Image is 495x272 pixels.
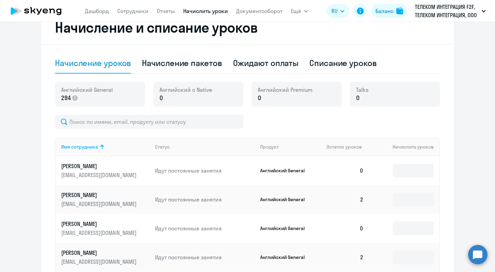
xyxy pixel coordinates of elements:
[321,243,369,272] td: 2
[258,86,312,94] span: Английский Premium
[260,254,312,260] p: Английский General
[157,8,175,14] a: Отчеты
[61,144,98,150] div: Имя сотрудника
[159,94,163,102] span: 0
[61,191,138,199] p: [PERSON_NAME]
[260,225,312,231] p: Английский General
[375,7,394,15] div: Баланс
[61,249,138,257] p: [PERSON_NAME]
[411,3,489,19] button: ТЕЛЕКОМ ИНТЕГРАЦИЯ F2F, ТЕЛЕКОМ ИНТЕГРАЦИЯ, ООО
[55,57,131,68] div: Начисление уроков
[142,57,222,68] div: Начисление пакетов
[155,196,255,203] p: Идут постоянные занятия
[155,167,255,174] p: Идут постоянные занятия
[55,19,440,36] h2: Начисление и списание уроков
[327,4,349,18] button: RU
[61,200,138,208] p: [EMAIL_ADDRESS][DOMAIN_NAME]
[183,8,228,14] a: Начислить уроки
[159,86,212,94] span: Английский с Native
[321,185,369,214] td: 2
[61,144,150,150] div: Имя сотрудника
[356,94,360,102] span: 0
[356,86,368,94] span: Talks
[61,220,138,228] p: [PERSON_NAME]
[327,144,369,150] div: Остаток уроков
[260,196,312,203] p: Английский General
[61,86,113,94] span: Английский General
[309,57,377,68] div: Списание уроков
[331,7,338,15] span: RU
[155,225,255,232] p: Идут постоянные занятия
[155,144,255,150] div: Статус
[85,8,109,14] a: Дашборд
[291,4,308,18] button: Ещё
[61,171,138,179] p: [EMAIL_ADDRESS][DOMAIN_NAME]
[291,7,301,15] span: Ещё
[155,144,170,150] div: Статус
[61,249,150,265] a: [PERSON_NAME][EMAIL_ADDRESS][DOMAIN_NAME]
[260,167,312,174] p: Английский General
[415,3,479,19] p: ТЕЛЕКОМ ИНТЕГРАЦИЯ F2F, ТЕЛЕКОМ ИНТЕГРАЦИЯ, ООО
[155,253,255,261] p: Идут постоянные занятия
[321,214,369,243] td: 0
[61,191,150,208] a: [PERSON_NAME][EMAIL_ADDRESS][DOMAIN_NAME]
[233,57,299,68] div: Ожидают оплаты
[369,138,439,156] th: Начислить уроков
[61,258,138,265] p: [EMAIL_ADDRESS][DOMAIN_NAME]
[61,162,150,179] a: [PERSON_NAME][EMAIL_ADDRESS][DOMAIN_NAME]
[371,4,407,18] button: Балансbalance
[117,8,148,14] a: Сотрудники
[260,144,279,150] div: Продукт
[55,115,243,129] input: Поиск по имени, email, продукту или статусу
[61,162,138,170] p: [PERSON_NAME]
[327,144,362,150] span: Остаток уроков
[61,94,71,102] span: 294
[258,94,261,102] span: 0
[61,229,138,237] p: [EMAIL_ADDRESS][DOMAIN_NAME]
[396,8,403,14] img: balance
[61,220,150,237] a: [PERSON_NAME][EMAIL_ADDRESS][DOMAIN_NAME]
[236,8,283,14] a: Документооборот
[321,156,369,185] td: 0
[260,144,321,150] div: Продукт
